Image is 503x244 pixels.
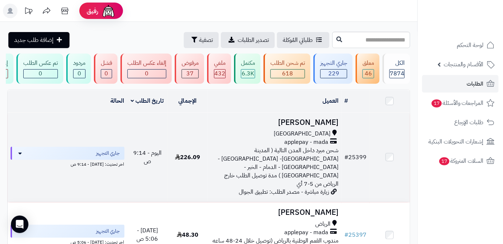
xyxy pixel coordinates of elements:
a: إلغاء عكس الطلب 0 [119,54,173,84]
img: ai-face.png [101,4,116,18]
div: معلق [363,59,374,67]
span: 0 [105,69,108,78]
span: إضافة طلب جديد [14,36,54,44]
span: إشعارات التحويلات البنكية [428,137,484,147]
span: طلبات الإرجاع [454,117,484,127]
span: الطلبات [467,79,484,89]
h3: [PERSON_NAME] [211,118,339,127]
div: 432 [214,70,225,78]
span: الأقسام والمنتجات [444,59,484,70]
span: 37 [187,69,194,78]
div: اخر تحديث: [DATE] - 9:14 ص [11,160,124,168]
div: 37 [182,70,198,78]
h3: [PERSON_NAME] [211,208,339,217]
span: 226.09 [175,153,200,162]
div: فشل [101,59,112,67]
a: السلات المتروكة17 [422,152,499,170]
div: إلغاء عكس الطلب [127,59,166,67]
a: الكل7874 [381,54,412,84]
div: 0 [24,70,58,78]
span: applepay - mada [285,228,329,237]
span: 7874 [390,69,404,78]
span: # [345,231,349,239]
a: الحالة [111,97,124,105]
span: applepay - mada [285,138,329,146]
span: # [345,153,349,162]
a: الإجمالي [178,97,197,105]
span: 17 [431,99,443,108]
div: 0 [128,70,166,78]
a: الطلبات [422,75,499,93]
span: 48.30 [177,231,198,239]
span: [DATE] - 5:06 ص [136,226,158,243]
a: طلباتي المُوكلة [277,32,329,48]
span: جاري التجهيز [96,228,120,235]
span: جاري التجهيز [96,150,120,157]
a: جاري التجهيز 229 [312,54,354,84]
a: مردود 0 [65,54,92,84]
div: تم عكس الطلب [23,59,58,67]
a: تاريخ الطلب [131,97,164,105]
span: 229 [328,69,339,78]
span: طلباتي المُوكلة [283,36,313,44]
a: إشعارات التحويلات البنكية [422,133,499,150]
span: 0 [78,69,81,78]
a: تم شحن الطلب 618 [262,54,312,84]
div: 0 [101,70,112,78]
span: رفيق [87,7,98,15]
div: مرفوض [182,59,199,67]
a: إضافة طلب جديد [8,32,70,48]
div: ملغي [214,59,226,67]
div: تم شحن الطلب [270,59,305,67]
span: تصدير الطلبات [238,36,269,44]
a: تم عكس الطلب 0 [15,54,65,84]
div: 6325 [241,70,255,78]
div: جاري التجهيز [320,59,347,67]
a: لوحة التحكم [422,36,499,54]
span: لوحة التحكم [457,40,484,50]
span: زيارة مباشرة - مصدر الطلب: تطبيق الجوال [239,188,329,196]
a: تصدير الطلبات [221,32,275,48]
a: مرفوض 37 [173,54,206,84]
img: logo-2.png [454,8,496,24]
a: ملغي 432 [206,54,233,84]
span: شحن مبرد داخل المدن التالية ( المدينة [GEOGRAPHIC_DATA]- [GEOGRAPHIC_DATA] - [GEOGRAPHIC_DATA] - ... [218,146,339,188]
button: تصفية [184,32,219,48]
span: 618 [282,69,293,78]
span: الرياض [316,220,331,228]
a: العميل [323,97,339,105]
span: 6.3K [242,69,254,78]
span: 432 [214,69,225,78]
div: 46 [363,70,374,78]
div: 229 [321,70,347,78]
span: 46 [365,69,372,78]
span: تصفية [199,36,213,44]
span: [GEOGRAPHIC_DATA] [274,130,331,138]
div: مكتمل [241,59,255,67]
span: السلات المتروكة [439,156,484,166]
a: # [345,97,348,105]
a: #25397 [345,231,367,239]
a: مكتمل 6.3K [233,54,262,84]
a: تحديثات المنصة [19,4,37,20]
div: Open Intercom Messenger [11,216,28,233]
span: 0 [145,69,149,78]
a: المراجعات والأسئلة17 [422,94,499,112]
span: 17 [439,157,450,166]
div: 0 [74,70,85,78]
div: 618 [271,70,305,78]
a: طلبات الإرجاع [422,114,499,131]
div: الكل [389,59,405,67]
div: مردود [73,59,86,67]
span: اليوم - 9:14 ص [133,149,162,166]
a: معلق 46 [354,54,381,84]
a: #25399 [345,153,367,162]
a: فشل 0 [92,54,119,84]
span: المراجعات والأسئلة [431,98,484,108]
span: 0 [39,69,43,78]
